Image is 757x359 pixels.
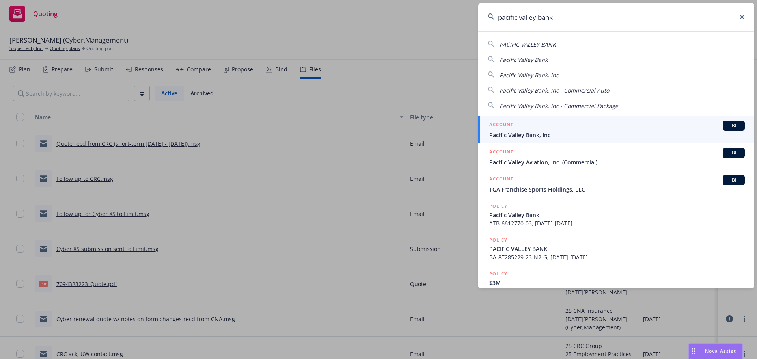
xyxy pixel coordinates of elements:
span: Nova Assist [705,348,736,354]
a: POLICYPACIFIC VALLEY BANKBA-8T285229-23-N2-G, [DATE]-[DATE] [478,232,754,266]
span: Pacific Valley Bank, Inc [500,71,559,79]
span: PACIFIC VALLEY BANK [500,41,556,48]
span: Pacific Valley Bank, Inc - Commercial Auto [500,87,609,94]
span: AB-6612770-04, [DATE]-[DATE] [489,287,745,295]
h5: ACCOUNT [489,175,513,184]
h5: ACCOUNT [489,148,513,157]
div: Drag to move [689,344,699,359]
span: TGA Franchise Sports Holdings, LLC [489,185,745,193]
a: ACCOUNTBITGA Franchise Sports Holdings, LLC [478,171,754,198]
span: BA-8T285229-23-N2-G, [DATE]-[DATE] [489,253,745,261]
h5: POLICY [489,202,507,210]
span: ATB-6612770-03, [DATE]-[DATE] [489,219,745,227]
span: Pacific Valley Bank [489,211,745,219]
span: Pacific Valley Bank, Inc [489,131,745,139]
button: Nova Assist [688,343,743,359]
span: Pacific Valley Aviation, Inc. (Commercial) [489,158,745,166]
span: $3M [489,279,745,287]
span: BI [726,177,742,184]
input: Search... [478,3,754,31]
a: POLICY$3MAB-6612770-04, [DATE]-[DATE] [478,266,754,299]
h5: POLICY [489,270,507,278]
a: ACCOUNTBIPacific Valley Aviation, Inc. (Commercial) [478,143,754,171]
h5: POLICY [489,236,507,244]
a: POLICYPacific Valley BankATB-6612770-03, [DATE]-[DATE] [478,198,754,232]
span: Pacific Valley Bank [500,56,548,63]
span: BI [726,149,742,156]
a: ACCOUNTBIPacific Valley Bank, Inc [478,116,754,143]
h5: ACCOUNT [489,121,513,130]
span: Pacific Valley Bank, Inc - Commercial Package [500,102,618,110]
span: BI [726,122,742,129]
span: PACIFIC VALLEY BANK [489,245,745,253]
